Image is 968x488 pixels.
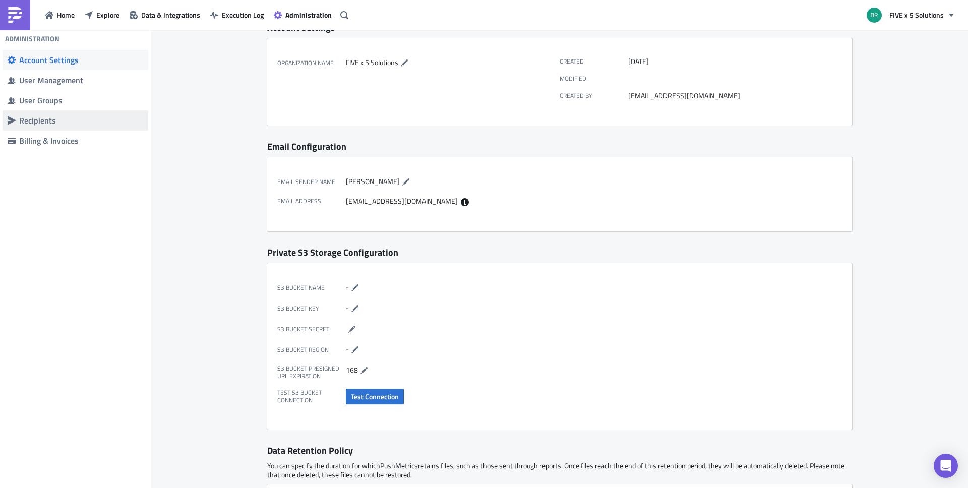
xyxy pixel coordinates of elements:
label: Created by [560,91,628,100]
img: Avatar [866,7,883,24]
div: Account Settings [19,55,143,65]
label: Email Sender Name [277,176,346,188]
label: S3 Bucket Key [277,302,346,315]
span: Test Connection [351,391,399,402]
label: Email Address [277,197,346,206]
span: Explore [96,10,119,20]
span: Execution Log [222,10,264,20]
label: Organization Name [277,57,346,69]
h4: Administration [5,34,59,43]
span: FIVE x 5 Solutions [346,57,398,68]
label: S3 Bucket Presigned URL expiration [277,364,346,380]
span: - [346,302,349,313]
div: Email Configuration [267,141,852,152]
button: Test Connection [346,389,404,404]
div: Account Settings [267,22,852,33]
div: Private S3 Storage Configuration [267,247,852,258]
span: 168 [346,364,358,375]
div: [EMAIL_ADDRESS][DOMAIN_NAME] [346,197,555,206]
button: Data & Integrations [125,7,205,23]
span: [PERSON_NAME] [346,175,400,186]
label: S3 Bucket Secret [277,323,346,335]
div: User Groups [19,95,143,105]
button: Administration [269,7,337,23]
div: Recipients [19,115,143,126]
div: [EMAIL_ADDRESS][DOMAIN_NAME] [628,91,837,100]
button: FIVE x 5 Solutions [861,4,960,26]
p: You can specify the duration for which PushMetrics retains files, such as those sent through repo... [267,461,852,479]
span: - [346,343,349,354]
span: - [346,281,349,292]
button: Home [40,7,80,23]
div: Open Intercom Messenger [934,454,958,478]
time: 2023-04-27T15:25:04Z [628,57,649,66]
div: Billing & Invoices [19,136,143,146]
span: Home [57,10,75,20]
label: S3 Bucket Name [277,282,346,294]
div: Data Retention Policy [267,445,852,456]
label: Test S3 Bucket Connection [277,389,346,404]
span: Administration [285,10,332,20]
label: S3 Bucket Region [277,344,346,356]
button: Explore [80,7,125,23]
button: Execution Log [205,7,269,23]
div: User Management [19,75,143,85]
img: PushMetrics [7,7,23,23]
label: Created [560,57,628,66]
span: Data & Integrations [141,10,200,20]
span: FIVE x 5 Solutions [889,10,944,20]
label: Modified [560,75,628,82]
